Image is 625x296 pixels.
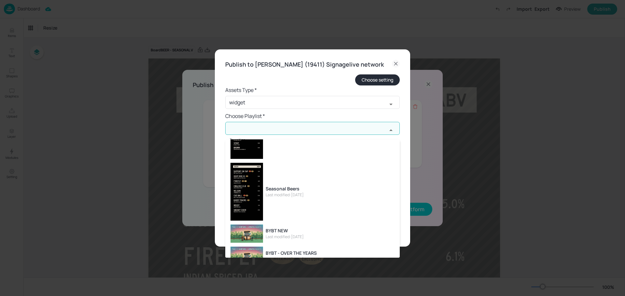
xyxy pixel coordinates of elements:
button: Choose setting [355,74,400,85]
div: BYBT NEW [266,227,304,234]
div: Last modified: [DATE] [266,234,304,240]
div: BYBT - OVER THE YEARS [266,250,317,256]
label: Duration [230,137,246,143]
img: 40R%2FAMt1aE3JdyV2sbRLFA%3D%3D [230,247,263,265]
div: Seasonal Beers [266,185,304,192]
button: Close [384,124,397,137]
div: Last modified: [DATE] [266,192,304,198]
img: 40R%2FAMt1aE3JdyV2sbRLFA%3D%3D [230,225,263,243]
h6: Publish to [PERSON_NAME] (19411) Signagelive network [225,60,384,69]
h6: Choose Playlist * [225,111,400,121]
img: Jl2t4qrLIE%2BhPFXMTVCbrg%3D%3D [230,163,263,221]
h6: Assets Type * [225,85,400,95]
div: Last modified: [DATE] [266,256,317,262]
button: Open [384,98,397,111]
